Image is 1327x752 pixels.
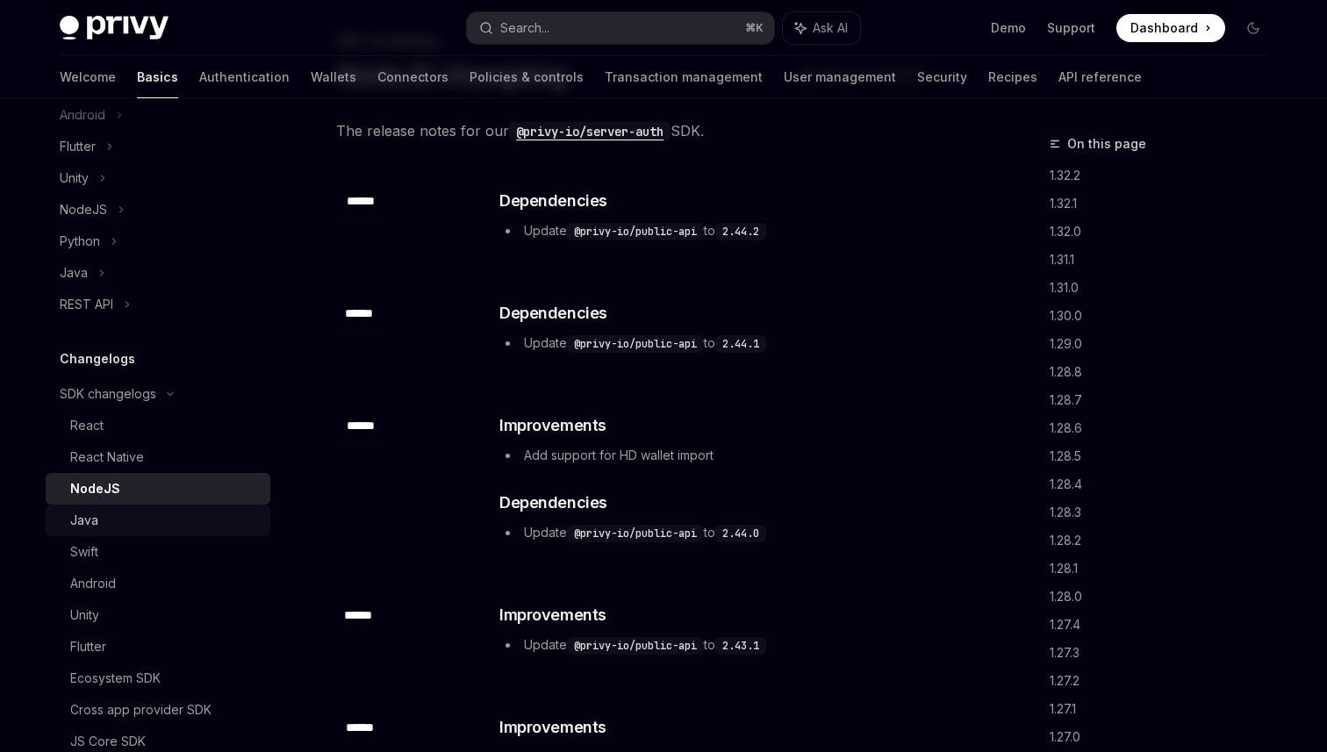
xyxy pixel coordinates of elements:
a: 1.28.7 [1050,386,1281,414]
div: React [70,415,104,436]
a: User management [784,56,896,98]
a: React Native [46,441,270,473]
a: Support [1047,19,1095,37]
code: 2.43.1 [715,637,766,655]
a: Security [917,56,967,98]
span: Dependencies [499,301,607,326]
a: Java [46,505,270,536]
div: Java [60,262,88,283]
span: Ask AI [813,19,848,37]
div: Flutter [70,636,106,657]
a: Swift [46,536,270,568]
span: Dependencies [499,189,607,213]
a: Basics [137,56,178,98]
li: Update to [499,333,967,354]
a: 1.31.1 [1050,246,1281,274]
div: Ecosystem SDK [70,668,161,689]
a: Transaction management [605,56,763,98]
div: Search... [500,18,549,39]
code: @privy-io/public-api [567,335,704,353]
a: @privy-io/server-auth [509,122,671,140]
a: Policies & controls [470,56,584,98]
div: JS Core SDK [70,731,146,752]
a: 1.28.3 [1050,498,1281,526]
div: Android [70,573,116,594]
span: Improvements [499,715,606,740]
button: Ask AI [783,12,860,44]
a: 1.27.2 [1050,667,1281,695]
a: React [46,410,270,441]
a: Ecosystem SDK [46,662,270,694]
div: Cross app provider SDK [70,699,212,720]
a: 1.28.5 [1050,442,1281,470]
code: @privy-io/public-api [567,525,704,542]
a: Unity [46,599,270,631]
button: Toggle dark mode [1239,14,1267,42]
a: Dashboard [1116,14,1225,42]
a: 1.28.2 [1050,526,1281,555]
button: Search...⌘K [467,12,774,44]
code: 2.44.2 [715,223,766,240]
a: 1.28.1 [1050,555,1281,583]
div: Swift [70,541,98,562]
a: 1.27.4 [1050,611,1281,639]
div: Java [70,510,98,531]
code: @privy-io/server-auth [509,122,671,141]
div: REST API [60,294,113,315]
a: 1.32.1 [1050,190,1281,218]
code: 2.44.1 [715,335,766,353]
a: Welcome [60,56,116,98]
a: 1.27.0 [1050,723,1281,751]
div: NodeJS [60,199,107,220]
a: NodeJS [46,473,270,505]
code: 2.44.0 [715,525,766,542]
h5: Changelogs [60,348,135,369]
a: 1.32.2 [1050,161,1281,190]
span: On this page [1067,133,1146,154]
span: The release notes for our SDK. [336,118,969,143]
a: 1.28.0 [1050,583,1281,611]
a: Flutter [46,631,270,662]
span: Dashboard [1130,19,1198,37]
a: Android [46,568,270,599]
div: React Native [70,447,144,468]
img: dark logo [60,16,169,40]
div: SDK changelogs [60,383,156,405]
a: 1.28.4 [1050,470,1281,498]
div: Unity [60,168,89,189]
a: Wallets [311,56,356,98]
a: Connectors [377,56,448,98]
div: NodeJS [70,478,120,499]
a: Recipes [988,56,1037,98]
a: 1.32.0 [1050,218,1281,246]
span: Dependencies [499,491,607,515]
li: Update to [499,220,967,241]
span: ⌘ K [745,21,764,35]
a: Demo [991,19,1026,37]
a: 1.28.6 [1050,414,1281,442]
div: Python [60,231,100,252]
a: 1.28.8 [1050,358,1281,386]
a: API reference [1058,56,1142,98]
a: 1.27.3 [1050,639,1281,667]
span: Improvements [499,413,606,438]
a: 1.29.0 [1050,330,1281,358]
li: Add support for HD wallet import [499,445,967,466]
span: Improvements [499,603,606,627]
li: Update to [499,522,967,543]
div: Flutter [60,136,96,157]
a: Cross app provider SDK [46,694,270,726]
li: Update to [499,634,967,655]
div: Unity [70,605,99,626]
a: 1.30.0 [1050,302,1281,330]
a: 1.31.0 [1050,274,1281,302]
code: @privy-io/public-api [567,223,704,240]
a: Authentication [199,56,290,98]
a: 1.27.1 [1050,695,1281,723]
code: @privy-io/public-api [567,637,704,655]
